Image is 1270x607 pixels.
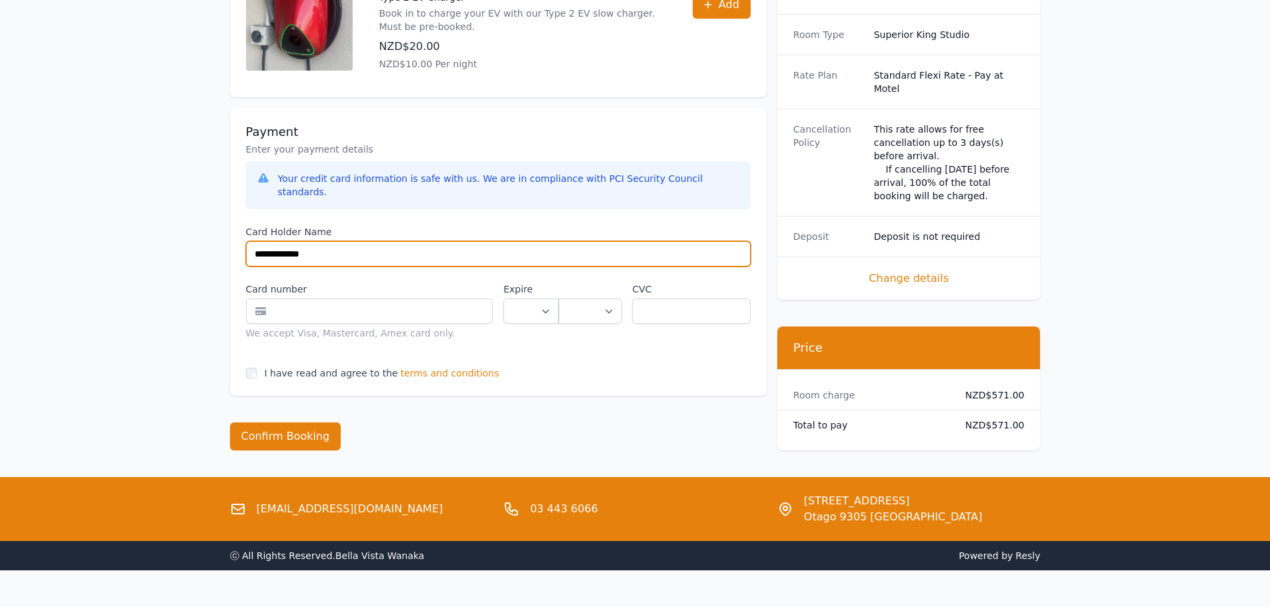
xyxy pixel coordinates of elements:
[804,493,983,509] span: [STREET_ADDRESS]
[265,368,398,378] label: I have read and agree to the
[246,225,751,239] label: Card Holder Name
[246,124,751,140] h3: Payment
[1015,550,1040,561] a: Resly
[230,422,341,450] button: Confirm Booking
[257,501,443,517] a: [EMAIL_ADDRESS][DOMAIN_NAME]
[379,39,666,55] p: NZD$20.00
[379,57,666,71] p: NZD$10.00 Per night
[793,69,863,95] dt: Rate Plan
[804,509,983,525] span: Otago 9305 [GEOGRAPHIC_DATA]
[793,123,863,203] dt: Cancellation Policy
[278,172,740,199] div: Your credit card information is safe with us. We are in compliance with PCI Security Council stan...
[874,69,1025,95] dd: Standard Flexi Rate - Pay at Motel
[793,388,944,402] dt: Room charge
[793,271,1025,287] span: Change details
[955,418,1025,432] dd: NZD$571.00
[246,326,493,340] div: We accept Visa, Mastercard, Amex card only.
[230,550,425,561] span: ⓒ All Rights Reserved. Bella Vista Wanaka
[641,549,1041,562] span: Powered by
[793,230,863,243] dt: Deposit
[503,283,559,296] label: Expire
[379,7,666,33] p: Book in to charge your EV with our Type 2 EV slow charger. Must be pre-booked.
[793,340,1025,356] h3: Price
[401,366,499,380] span: terms and conditions
[246,283,493,296] label: Card number
[632,283,750,296] label: CVC
[955,388,1025,402] dd: NZD$571.00
[874,28,1025,41] dd: Superior King Studio
[559,283,621,296] label: .
[874,123,1025,203] div: This rate allows for free cancellation up to 3 days(s) before arrival. If cancelling [DATE] befor...
[530,501,598,517] a: 03 443 6066
[793,28,863,41] dt: Room Type
[874,230,1025,243] dd: Deposit is not required
[246,143,751,156] p: Enter your payment details
[793,418,944,432] dt: Total to pay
